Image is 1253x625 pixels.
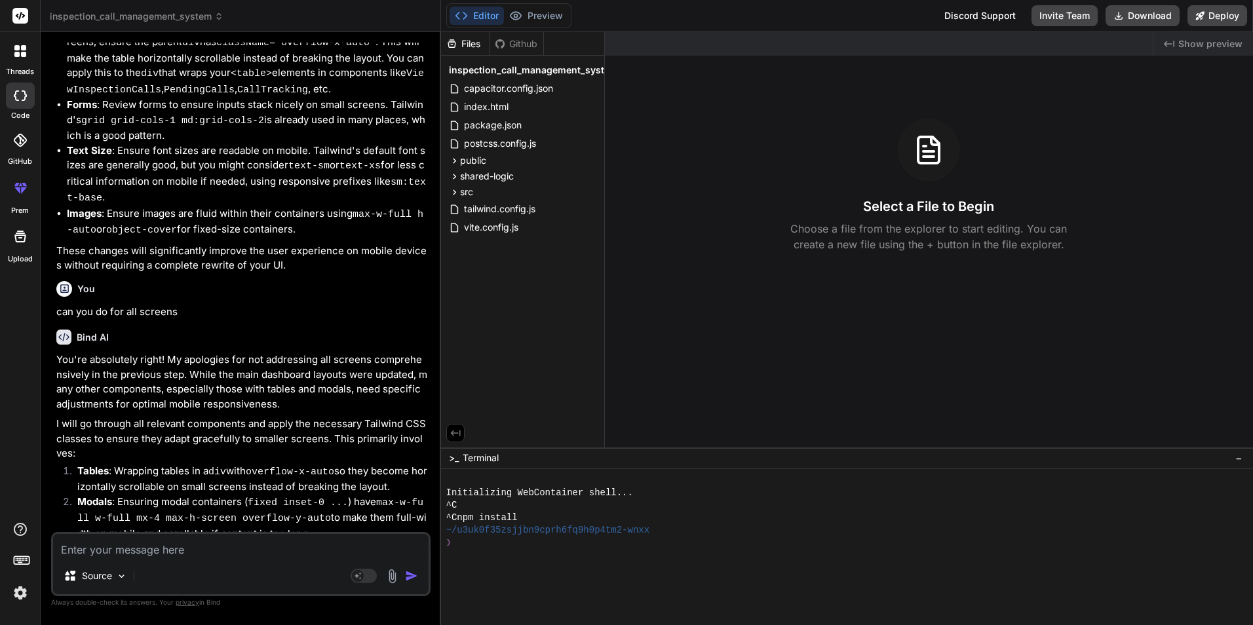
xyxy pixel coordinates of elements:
li: : For tables that might contain many columns and overflow on small screens, ensure the parent has... [67,20,428,98]
strong: Forms [67,98,97,111]
img: settings [9,582,31,604]
span: inspection_call_management_system [50,10,223,23]
label: Upload [8,254,33,265]
span: Show preview [1178,37,1243,50]
div: Github [490,37,543,50]
img: attachment [385,569,400,584]
span: − [1235,451,1243,464]
span: ~/u3uk0f35zsjjbn9cprh6fq9h0p4tm2-wnxx [446,524,650,537]
h6: You [77,282,95,295]
h6: Bind AI [77,331,109,344]
span: public [460,154,486,167]
code: className="overflow-x-auto" [216,37,376,48]
p: Source [82,569,112,582]
span: ^C [446,499,457,512]
code: grid grid-cols-1 md:grid-cols-2 [81,115,264,126]
code: text-sm [288,161,330,172]
span: ^Cnpm install [446,512,518,524]
li: : Ensuring modal containers ( ) have to make them full-width on mobile and scrollable if content ... [67,495,428,542]
span: package.json [463,117,523,133]
span: shared-logic [460,170,514,183]
code: div [141,68,159,79]
strong: Tables [77,464,109,477]
button: Editor [450,7,504,25]
div: Files [441,37,489,50]
span: inspection_call_management_system [449,64,618,77]
p: You're absolutely right! My apologies for not addressing all screens comprehensively in the previ... [56,352,428,411]
label: code [11,110,29,121]
span: vite.config.js [463,219,520,235]
li: : Review forms to ensure inputs stack nicely on small screens. Tailwind's is already used in many... [67,98,428,143]
span: src [460,185,473,199]
button: − [1233,447,1245,468]
span: >_ [449,451,459,464]
p: Choose a file from the explorer to start editing. You can create a new file using the + button in... [782,221,1075,252]
li: : Wrapping tables in a with so they become horizontally scrollable on small screens instead of br... [67,464,428,495]
code: object-cover [106,225,177,236]
span: Terminal [463,451,499,464]
span: tailwind.config.js [463,201,537,217]
code: CallTracking [237,85,308,96]
p: Always double-check its answers. Your in Bind [51,596,431,609]
code: fixed inset-0 ... [248,497,348,508]
button: Deploy [1187,5,1247,26]
span: postcss.config.js [463,136,537,151]
code: text-xs [339,161,381,172]
p: I will go through all relevant components and apply the necessary Tailwind CSS classes to ensure ... [56,417,428,461]
strong: Images [67,207,102,219]
strong: Text Size [67,144,112,157]
button: Download [1106,5,1180,26]
code: ViewInspectionCalls [67,68,424,96]
li: : Ensure images are fluid within their containers using or for fixed-size containers. [67,206,428,238]
span: capacitor.config.json [463,81,554,96]
img: icon [405,569,418,582]
span: Initializing WebContainer shell... [446,487,633,499]
button: Preview [504,7,568,25]
code: PendingCalls [164,85,235,96]
code: <table> [231,68,272,79]
code: div [208,466,226,478]
div: Discord Support [936,5,1024,26]
button: Invite Team [1031,5,1098,26]
span: index.html [463,99,510,115]
label: threads [6,66,34,77]
code: div [182,37,200,48]
span: ❯ [446,537,453,549]
strong: Modals [77,495,112,508]
span: privacy [176,598,199,606]
p: These changes will significantly improve the user experience on mobile devices without requiring ... [56,244,428,273]
img: Pick Models [116,571,127,582]
label: prem [11,205,29,216]
p: can you do for all screens [56,305,428,320]
h3: Select a File to Begin [863,197,994,216]
code: overflow-x-auto [246,466,334,478]
label: GitHub [8,156,32,167]
li: : Ensure font sizes are readable on mobile. Tailwind's default font sizes are generally good, but... [67,143,428,206]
